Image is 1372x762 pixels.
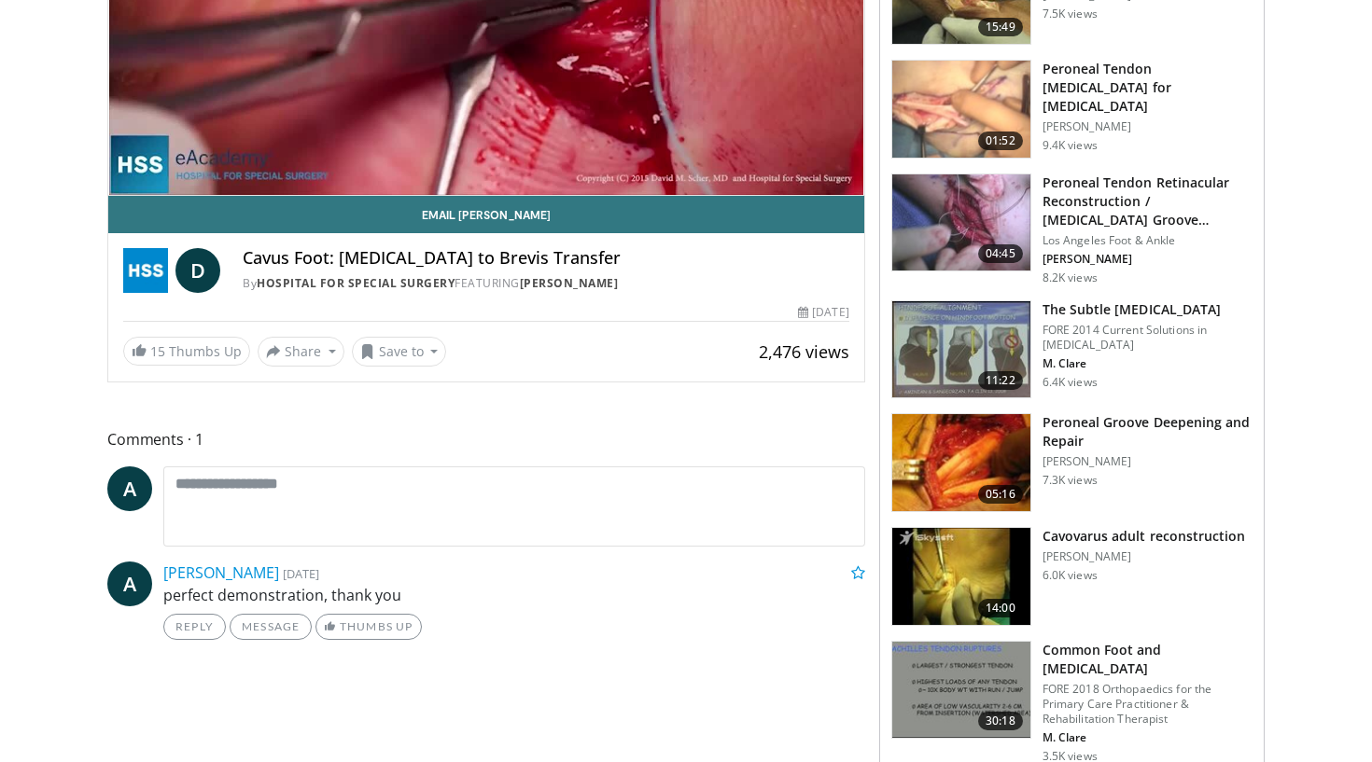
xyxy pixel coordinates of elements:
[108,196,864,233] a: Email [PERSON_NAME]
[1043,300,1253,319] h3: The Subtle [MEDICAL_DATA]
[1043,454,1253,469] p: [PERSON_NAME]
[258,337,344,367] button: Share
[243,275,849,292] div: By FEATURING
[892,414,1030,511] img: Peroneal_dislocation_100011696_1.jpg.150x105_q85_crop-smart_upscale.jpg
[1043,568,1098,583] p: 6.0K views
[107,466,152,511] a: A
[978,132,1023,150] span: 01:52
[1043,473,1098,488] p: 7.3K views
[123,337,250,366] a: 15 Thumbs Up
[892,61,1030,158] img: 1476202_3.png.150x105_q85_crop-smart_upscale.jpg
[107,427,865,451] span: Comments 1
[1043,682,1253,727] p: FORE 2018 Orthopaedics for the Primary Care Practitioner & Rehabilitation Therapist
[1043,323,1253,353] p: FORE 2014 Current Solutions in [MEDICAL_DATA]
[175,248,220,293] a: D
[150,342,165,360] span: 15
[520,275,619,291] a: [PERSON_NAME]
[1043,730,1253,745] p: M. Clare
[978,599,1023,617] span: 14:00
[315,614,421,640] a: Thumbs Up
[1043,413,1253,450] h3: Peroneal Groove Deepening and Repair
[892,528,1030,625] img: vcmaO67I5TwuFvq35hMDoxOjBrOw-uIx_1.150x105_q85_crop-smart_upscale.jpg
[978,712,1023,730] span: 30:18
[891,527,1253,626] a: 14:00 Cavovarus adult reconstruction [PERSON_NAME] 6.0K views
[891,60,1253,159] a: 01:52 Peroneal Tendon [MEDICAL_DATA] for [MEDICAL_DATA] [PERSON_NAME] 9.4K views
[1043,252,1253,267] p: [PERSON_NAME]
[1043,7,1098,21] p: 7.5K views
[798,304,848,321] div: [DATE]
[1043,233,1253,248] p: Los Angeles Foot & Ankle
[230,614,312,640] a: Message
[283,565,319,582] small: [DATE]
[1043,138,1098,153] p: 9.4K views
[978,485,1023,504] span: 05:16
[1043,119,1253,134] p: [PERSON_NAME]
[1043,375,1098,390] p: 6.4K views
[163,614,226,640] a: Reply
[892,174,1030,271] img: 427cd32a-667e-4957-939a-d114782f3c7a.150x105_q85_crop-smart_upscale.jpg
[257,275,455,291] a: Hospital for Special Surgery
[892,301,1030,398] img: 0515ce48-c560-476a-98e1-189ad0996203.150x105_q85_crop-smart_upscale.jpg
[891,300,1253,399] a: 11:22 The Subtle [MEDICAL_DATA] FORE 2014 Current Solutions in [MEDICAL_DATA] M. Clare 6.4K views
[891,413,1253,512] a: 05:16 Peroneal Groove Deepening and Repair [PERSON_NAME] 7.3K views
[352,337,447,367] button: Save to
[107,561,152,606] a: A
[1043,60,1253,116] h3: Peroneal Tendon [MEDICAL_DATA] for [MEDICAL_DATA]
[892,642,1030,739] img: e92a806a-8074-48b3-a319-04778016e646.150x105_q85_crop-smart_upscale.jpg
[1043,527,1246,546] h3: Cavovarus adult reconstruction
[163,584,865,606] p: perfect demonstration, thank you
[1043,270,1098,285] p: 8.2K views
[123,248,168,293] img: Hospital for Special Surgery
[1043,641,1253,678] h3: Common Foot and [MEDICAL_DATA]
[1043,173,1253,229] h3: Peroneal Tendon Retinacular Reconstruction / [MEDICAL_DATA] Groove Deepening…
[891,173,1253,285] a: 04:45 Peroneal Tendon Retinacular Reconstruction / [MEDICAL_DATA] Groove Deepening… Los Angeles F...
[759,340,849,363] span: 2,476 views
[243,248,849,269] h4: Cavus Foot: [MEDICAL_DATA] to Brevis Transfer
[978,18,1023,36] span: 15:49
[163,562,279,583] a: [PERSON_NAME]
[1043,356,1253,371] p: M. Clare
[978,244,1023,263] span: 04:45
[978,371,1023,390] span: 11:22
[1043,549,1246,564] p: [PERSON_NAME]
